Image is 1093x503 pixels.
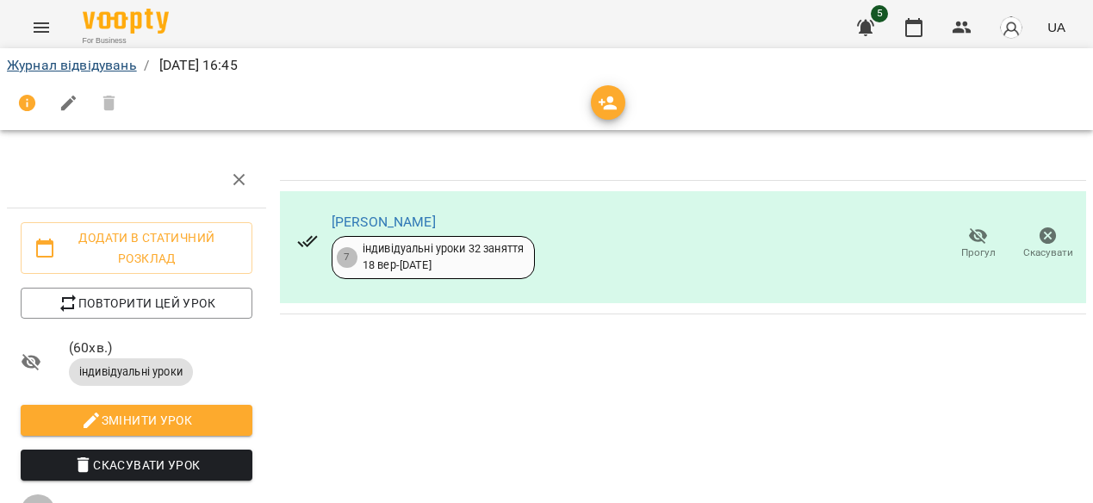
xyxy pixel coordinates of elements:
[363,241,524,273] div: індивідуальні уроки 32 заняття 18 вер - [DATE]
[83,9,169,34] img: Voopty Logo
[1047,18,1065,36] span: UA
[943,220,1013,268] button: Прогул
[83,35,169,47] span: For Business
[1023,245,1073,260] span: Скасувати
[69,364,193,380] span: індивідуальні уроки
[34,293,239,314] span: Повторити цей урок
[7,55,1086,76] nav: breadcrumb
[21,288,252,319] button: Повторити цей урок
[21,222,252,274] button: Додати в статичний розклад
[144,55,149,76] li: /
[69,338,252,358] span: ( 60 хв. )
[337,247,357,268] div: 7
[156,55,238,76] p: [DATE] 16:45
[21,7,62,48] button: Menu
[332,214,436,230] a: [PERSON_NAME]
[34,227,239,269] span: Додати в статичний розклад
[871,5,888,22] span: 5
[34,455,239,475] span: Скасувати Урок
[21,405,252,436] button: Змінити урок
[21,450,252,481] button: Скасувати Урок
[1013,220,1083,268] button: Скасувати
[1040,11,1072,43] button: UA
[999,16,1023,40] img: avatar_s.png
[961,245,996,260] span: Прогул
[34,410,239,431] span: Змінити урок
[7,57,137,73] a: Журнал відвідувань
